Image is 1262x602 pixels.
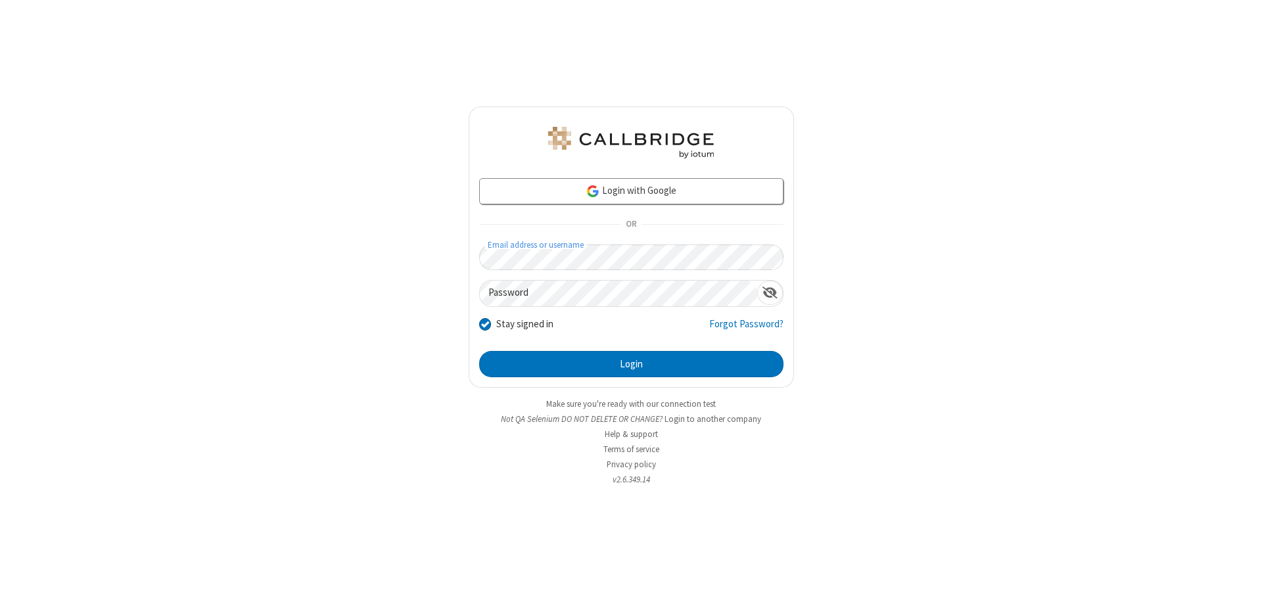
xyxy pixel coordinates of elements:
a: Forgot Password? [709,317,783,342]
button: Login to another company [665,413,761,425]
a: Make sure you're ready with our connection test [546,398,716,409]
li: Not QA Selenium DO NOT DELETE OR CHANGE? [469,413,794,425]
img: QA Selenium DO NOT DELETE OR CHANGE [546,127,716,158]
iframe: Chat [1229,568,1252,593]
label: Stay signed in [496,317,553,332]
a: Help & support [605,428,658,440]
a: Login with Google [479,178,783,204]
img: google-icon.png [586,184,600,198]
button: Login [479,351,783,377]
div: Show password [757,281,783,305]
span: OR [620,216,642,234]
a: Privacy policy [607,459,656,470]
a: Terms of service [603,444,659,455]
input: Email address or username [479,244,783,270]
input: Password [480,281,757,306]
li: v2.6.349.14 [469,473,794,486]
